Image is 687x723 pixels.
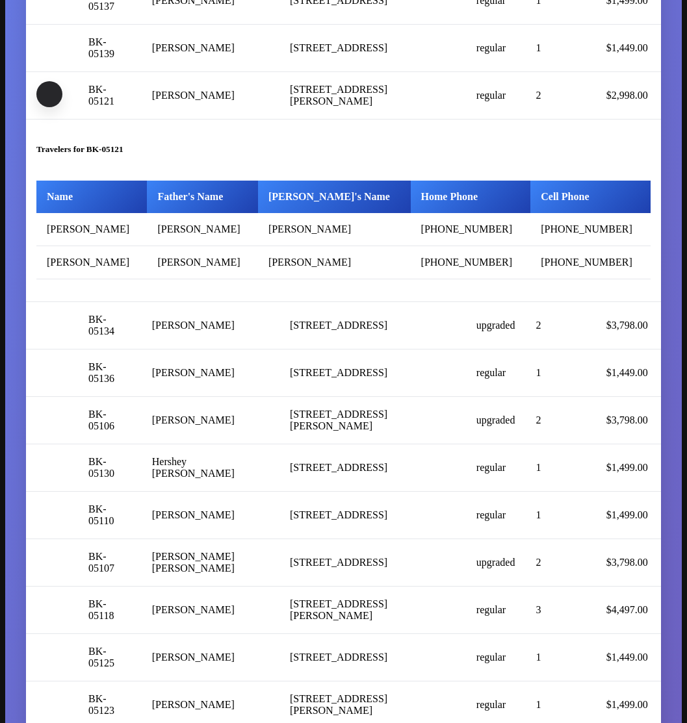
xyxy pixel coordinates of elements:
[530,181,651,213] th: Cell Phone
[279,397,466,444] td: [STREET_ADDRESS][PERSON_NAME]
[147,181,257,213] th: Father's Name
[78,302,142,349] td: BK-05134
[466,634,526,681] td: regular
[525,25,595,72] td: 1
[466,349,526,397] td: regular
[596,634,661,681] td: $1,449.00
[596,397,661,444] td: $3,798.00
[279,587,466,634] td: [STREET_ADDRESS] [PERSON_NAME]
[525,492,595,539] td: 1
[525,349,595,397] td: 1
[525,587,595,634] td: 3
[466,539,526,587] td: upgraded
[258,246,411,279] td: [PERSON_NAME]
[279,539,466,587] td: [STREET_ADDRESS]
[258,181,411,213] th: [PERSON_NAME]'s Name
[596,72,661,120] td: $2,998.00
[36,213,147,246] td: [PERSON_NAME]
[36,246,147,279] td: [PERSON_NAME]
[142,397,279,444] td: [PERSON_NAME]
[596,25,661,72] td: $1,449.00
[147,213,257,246] td: [PERSON_NAME]
[525,302,595,349] td: 2
[466,302,526,349] td: upgraded
[142,302,279,349] td: [PERSON_NAME]
[279,302,466,349] td: [STREET_ADDRESS]
[466,587,526,634] td: regular
[596,444,661,492] td: $1,499.00
[530,246,651,279] td: [PHONE_NUMBER]
[596,539,661,587] td: $3,798.00
[36,144,651,155] h5: Travelers for BK-05121
[78,25,142,72] td: BK-05139
[142,444,279,492] td: Hershey [PERSON_NAME]
[279,444,466,492] td: [STREET_ADDRESS]
[411,213,531,246] td: [PHONE_NUMBER]
[525,444,595,492] td: 1
[78,587,142,634] td: BK-05118
[466,492,526,539] td: regular
[142,587,279,634] td: [PERSON_NAME]
[142,492,279,539] td: [PERSON_NAME]
[142,72,279,120] td: [PERSON_NAME]
[36,181,147,213] th: Name
[525,72,595,120] td: 2
[525,539,595,587] td: 2
[279,25,466,72] td: [STREET_ADDRESS]
[142,539,279,587] td: [PERSON_NAME] [PERSON_NAME]
[78,72,142,120] td: BK-05121
[78,397,142,444] td: BK-05106
[142,25,279,72] td: [PERSON_NAME]
[525,397,595,444] td: 2
[596,587,661,634] td: $4,497.00
[142,634,279,681] td: [PERSON_NAME]
[279,634,466,681] td: [STREET_ADDRESS]
[78,444,142,492] td: BK-05130
[279,72,466,120] td: [STREET_ADDRESS] [PERSON_NAME]
[78,539,142,587] td: BK-05107
[466,397,526,444] td: upgraded
[78,349,142,397] td: BK-05136
[596,302,661,349] td: $3,798.00
[279,492,466,539] td: [STREET_ADDRESS]
[596,492,661,539] td: $1,499.00
[78,492,142,539] td: BK-05110
[466,444,526,492] td: regular
[596,349,661,397] td: $1,449.00
[147,246,257,279] td: [PERSON_NAME]
[258,213,411,246] td: [PERSON_NAME]
[466,25,526,72] td: regular
[411,181,531,213] th: Home Phone
[279,349,466,397] td: [STREET_ADDRESS]
[525,634,595,681] td: 1
[411,246,531,279] td: [PHONE_NUMBER]
[530,213,651,246] td: [PHONE_NUMBER]
[466,72,526,120] td: regular
[142,349,279,397] td: [PERSON_NAME]
[78,634,142,681] td: BK-05125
